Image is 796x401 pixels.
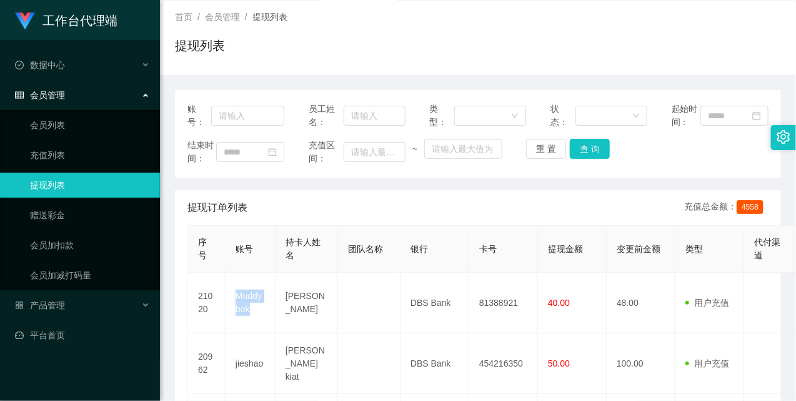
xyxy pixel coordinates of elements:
[685,358,729,368] span: 用户充值
[226,333,276,394] td: jieshao
[15,301,24,310] i: 图标: appstore-o
[30,143,150,168] a: 充值列表
[30,233,150,258] a: 会员加扣款
[429,103,454,129] span: 类型：
[205,12,240,22] span: 会员管理
[30,263,150,288] a: 会员加减打码量
[268,148,277,156] i: 图标: calendar
[607,333,675,394] td: 100.00
[685,244,703,254] span: 类型
[15,323,150,348] a: 图标: dashboard平台首页
[348,244,383,254] span: 团队名称
[15,91,24,99] i: 图标: table
[777,130,790,144] i: 图标: setting
[252,12,287,22] span: 提现列表
[405,143,425,156] span: ~
[187,139,216,165] span: 结束时间：
[548,298,570,308] span: 40.00
[526,139,566,159] button: 重 置
[754,237,780,260] span: 代付渠道
[737,200,764,214] span: 4558
[187,200,247,215] span: 提现订单列表
[410,244,428,254] span: 银行
[344,106,405,126] input: 请输入
[187,103,211,129] span: 账号：
[15,300,65,310] span: 产品管理
[30,203,150,228] a: 赠送彩金
[198,237,207,260] span: 序号
[309,139,344,165] span: 充值区间：
[15,60,65,70] span: 数据中心
[15,15,117,25] a: 工作台代理端
[469,273,538,333] td: 81388921
[752,111,761,120] i: 图标: calendar
[684,200,769,215] div: 充值总金额：
[42,1,117,41] h1: 工作台代理端
[197,12,200,22] span: /
[276,333,338,394] td: [PERSON_NAME] kiat
[632,112,640,121] i: 图标: down
[175,12,192,22] span: 首页
[469,333,538,394] td: 454216350
[672,103,700,129] span: 起始时间：
[424,139,502,159] input: 请输入最大值为
[617,244,660,254] span: 变更前金额
[211,106,284,126] input: 请输入
[548,244,583,254] span: 提现金额
[175,36,225,55] h1: 提现列表
[188,273,226,333] td: 21020
[400,333,469,394] td: DBS Bank
[479,244,497,254] span: 卡号
[309,103,344,129] span: 员工姓名：
[685,298,729,308] span: 用户充值
[276,273,338,333] td: [PERSON_NAME]
[15,13,35,30] img: logo.9652507e.png
[245,12,247,22] span: /
[236,244,253,254] span: 账号
[400,273,469,333] td: DBS Bank
[607,273,675,333] td: 48.00
[548,358,570,368] span: 50.00
[511,112,519,121] i: 图标: down
[15,90,65,100] span: 会员管理
[226,273,276,333] td: Muddybok
[188,333,226,394] td: 20962
[30,113,150,138] a: 会员列表
[344,142,405,162] input: 请输入最小值为
[570,139,610,159] button: 查 询
[15,61,24,69] i: 图标: check-circle-o
[30,173,150,198] a: 提现列表
[550,103,575,129] span: 状态：
[286,237,321,260] span: 持卡人姓名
